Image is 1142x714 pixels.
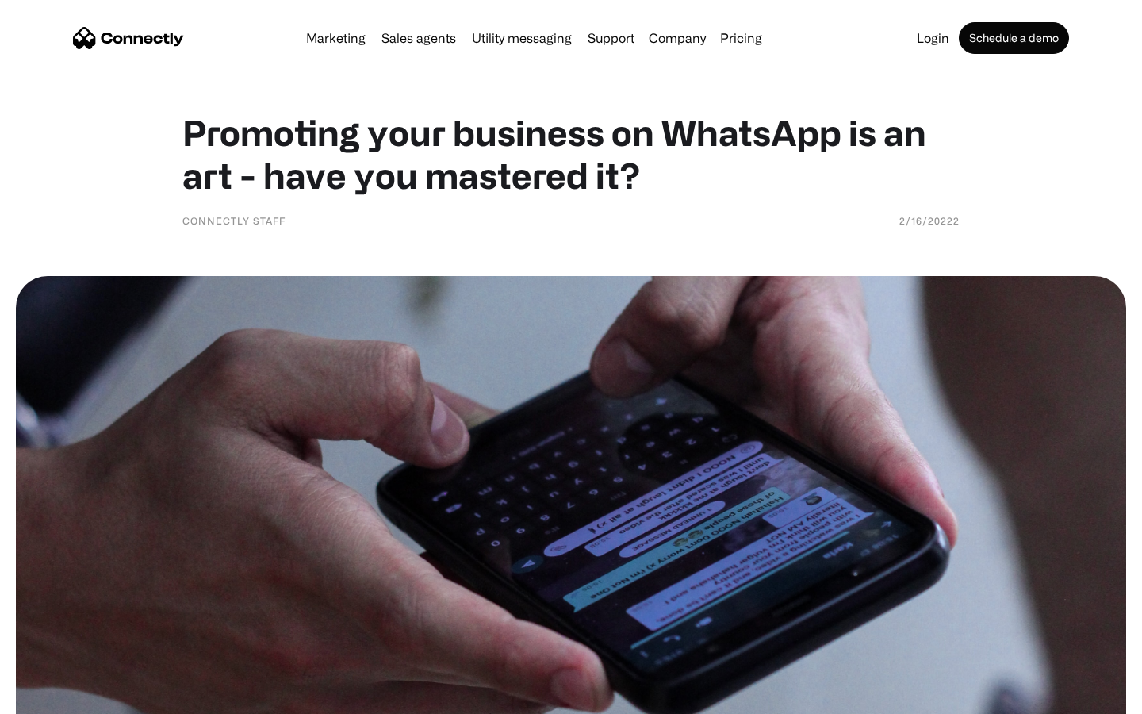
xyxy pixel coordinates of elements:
ul: Language list [32,686,95,708]
a: Sales agents [375,32,462,44]
a: Support [581,32,641,44]
a: Schedule a demo [959,22,1069,54]
aside: Language selected: English [16,686,95,708]
a: Marketing [300,32,372,44]
a: Utility messaging [466,32,578,44]
div: Connectly Staff [182,213,285,228]
div: Company [649,27,706,49]
a: Pricing [714,32,768,44]
div: 2/16/20222 [899,213,960,228]
a: Login [910,32,956,44]
h1: Promoting your business on WhatsApp is an art - have you mastered it? [182,111,960,197]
